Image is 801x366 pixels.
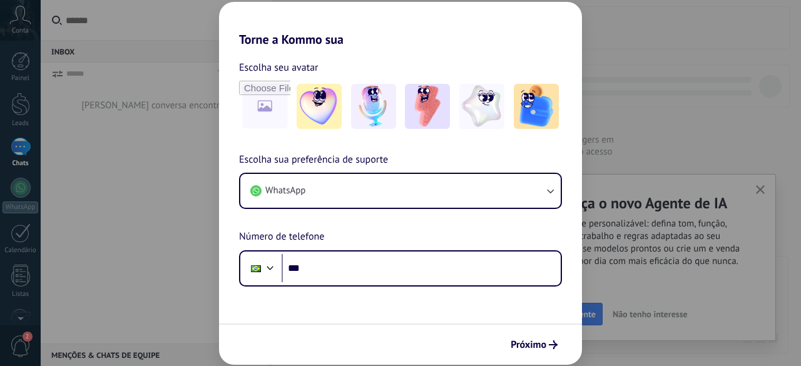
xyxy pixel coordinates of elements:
[239,152,388,168] span: Escolha sua preferência de suporte
[505,334,563,355] button: Próximo
[240,174,561,208] button: WhatsApp
[511,340,546,349] span: Próximo
[244,255,268,282] div: Brazil: + 55
[514,84,559,129] img: -5.jpeg
[219,2,582,47] h2: Torne a Kommo sua
[405,84,450,129] img: -3.jpeg
[459,84,504,129] img: -4.jpeg
[239,59,319,76] span: Escolha seu avatar
[351,84,396,129] img: -2.jpeg
[265,185,305,197] span: WhatsApp
[297,84,342,129] img: -1.jpeg
[239,229,324,245] span: Número de telefone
